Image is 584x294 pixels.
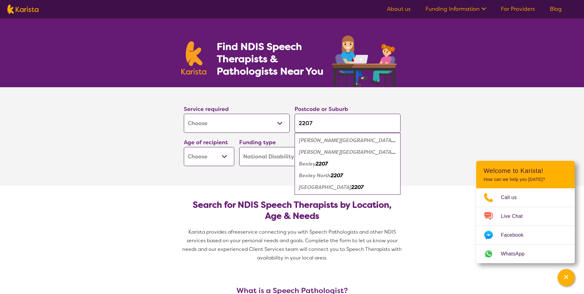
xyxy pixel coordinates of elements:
[299,149,395,155] em: [PERSON_NAME][GEOGRAPHIC_DATA]
[184,105,229,113] label: Service required
[231,229,241,235] span: free
[298,182,397,193] div: Bexley South 2207
[484,167,567,174] h2: Welcome to Karista!
[298,170,397,182] div: Bexley North 2207
[295,105,348,113] label: Postcode or Suburb
[476,188,575,263] ul: Choose channel
[298,135,397,146] div: Bardwell Park 2207
[501,249,532,259] span: WhatsApp
[501,5,535,13] a: For Providers
[7,5,38,14] img: Karista logo
[501,193,524,202] span: Call us
[181,41,207,75] img: Karista logo
[484,177,567,182] p: How can we help you [DATE]?
[299,137,395,144] em: [PERSON_NAME][GEOGRAPHIC_DATA]
[188,229,231,235] span: Karista provides a
[501,231,531,240] span: Facebook
[299,161,316,167] em: Bexley
[184,139,228,146] label: Age of recipient
[298,146,397,158] div: Bardwell Valley 2207
[217,40,331,77] h1: Find NDIS Speech Therapists & Pathologists Near You
[331,172,343,179] em: 2207
[476,245,575,263] a: Web link opens in a new tab.
[299,184,351,190] em: [GEOGRAPHIC_DATA]
[550,5,562,13] a: Blog
[351,184,364,190] em: 2207
[182,229,403,261] span: service connecting you with Speech Pathologists and other NDIS services based on your personal ne...
[425,5,486,13] a: Funding Information
[295,114,401,133] input: Type
[239,139,276,146] label: Funding type
[476,161,575,263] div: Channel Menu
[189,199,396,222] h2: Search for NDIS Speech Therapists by Location, Age & Needs
[316,161,328,167] em: 2207
[558,269,575,286] button: Channel Menu
[387,5,411,13] a: About us
[298,158,397,170] div: Bexley 2207
[501,212,530,221] span: Live Chat
[327,33,403,87] img: speech-therapy
[299,172,331,179] em: Bexley North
